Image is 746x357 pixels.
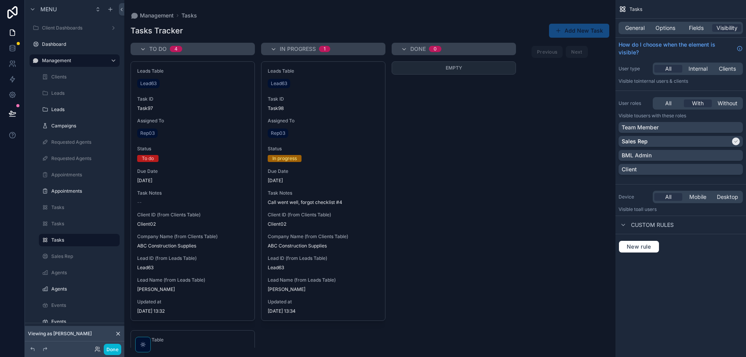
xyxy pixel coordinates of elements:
[39,120,120,132] a: Campaigns
[40,5,57,13] span: Menu
[268,308,379,314] span: [DATE] 13:34
[631,221,674,229] span: Custom rules
[137,337,248,343] span: Leads Table
[51,188,118,194] label: Appointments
[622,152,652,159] p: BML Admin
[268,79,290,88] a: Lead63
[718,99,737,107] span: Without
[638,78,688,84] span: Internal users & clients
[39,218,120,230] a: Tasks
[39,169,120,181] a: Appointments
[51,286,118,292] label: Agents
[51,106,118,113] label: Leads
[619,240,659,253] button: New rule
[268,178,379,184] span: [DATE]
[549,24,609,38] button: Add New Task
[51,319,118,325] label: Events
[619,206,743,212] p: Visible to
[689,193,706,201] span: Mobile
[268,286,379,293] span: [PERSON_NAME]
[619,194,650,200] label: Device
[268,105,379,111] span: Task98
[619,113,743,119] p: Visible to
[30,54,120,67] a: Management
[131,12,174,19] a: Management
[716,24,737,32] span: Visibility
[42,41,118,47] label: Dashboard
[280,45,316,53] span: In progress
[137,96,248,102] span: Task ID
[619,100,650,106] label: User roles
[137,299,248,305] span: Updated at
[689,24,704,32] span: Fields
[42,57,104,64] label: Management
[137,178,248,184] span: [DATE]
[137,118,248,124] span: Assigned To
[51,172,118,178] label: Appointments
[446,65,462,71] span: Empty
[655,24,675,32] span: Options
[717,193,738,201] span: Desktop
[28,331,92,337] span: Viewing as [PERSON_NAME]
[619,41,743,56] a: How do I choose when the element is visible?
[665,99,671,107] span: All
[137,265,248,271] span: Lead63
[137,308,248,314] span: [DATE] 13:32
[137,105,248,111] span: Task97
[39,103,120,116] a: Leads
[137,212,248,218] span: Client ID (from Clients Table)
[268,277,379,283] span: Lead Name (from Leads Table)
[624,243,654,250] span: New rule
[719,65,736,73] span: Clients
[137,146,248,152] span: Status
[51,204,118,211] label: Tasks
[665,65,671,73] span: All
[268,243,379,249] span: ABC Construction Supplies
[51,302,118,308] label: Events
[268,199,379,205] span: Call went well, forgot checklist #4
[272,155,297,162] div: In progress
[140,130,155,136] span: Rep03
[137,79,160,88] a: Lead63
[638,113,686,118] span: Users with these roles
[142,155,154,162] div: To do
[268,190,379,196] span: Task Notes
[104,344,121,355] button: Done
[51,139,118,145] label: Requested Agents
[261,61,385,321] a: Leads TableLead63Task IDTask98Assigned ToRep03StatusIn progressDue Date[DATE]Task NotesCall went ...
[30,22,120,34] a: Client Dashboards
[271,80,287,87] span: Lead63
[271,130,285,136] span: Rep03
[137,243,248,249] span: ABC Construction Supplies
[434,46,437,52] div: 0
[268,68,379,74] span: Leads Table
[51,123,118,129] label: Campaigns
[638,206,657,212] span: all users
[622,165,637,173] p: Client
[268,255,379,261] span: Lead ID (from Leads Table)
[39,136,120,148] a: Requested Agents
[140,80,157,87] span: Lead63
[137,277,248,283] span: Lead Name (from Leads Table)
[268,233,379,240] span: Company Name (from Clients Table)
[174,46,178,52] div: 4
[181,12,197,19] a: Tasks
[137,286,248,293] span: [PERSON_NAME]
[39,201,120,214] a: Tasks
[51,90,118,96] label: Leads
[39,234,120,246] a: Tasks
[39,152,120,165] a: Requested Agents
[410,45,426,53] span: Done
[39,299,120,312] a: Events
[137,233,248,240] span: Company Name (from Clients Table)
[131,25,183,36] h1: Tasks Tracker
[268,265,379,271] span: Lead63
[39,185,120,197] a: Appointments
[665,193,671,201] span: All
[51,221,118,227] label: Tasks
[51,270,118,276] label: Agents
[39,71,120,83] a: Clients
[268,146,379,152] span: Status
[625,24,645,32] span: General
[39,283,120,295] a: Agents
